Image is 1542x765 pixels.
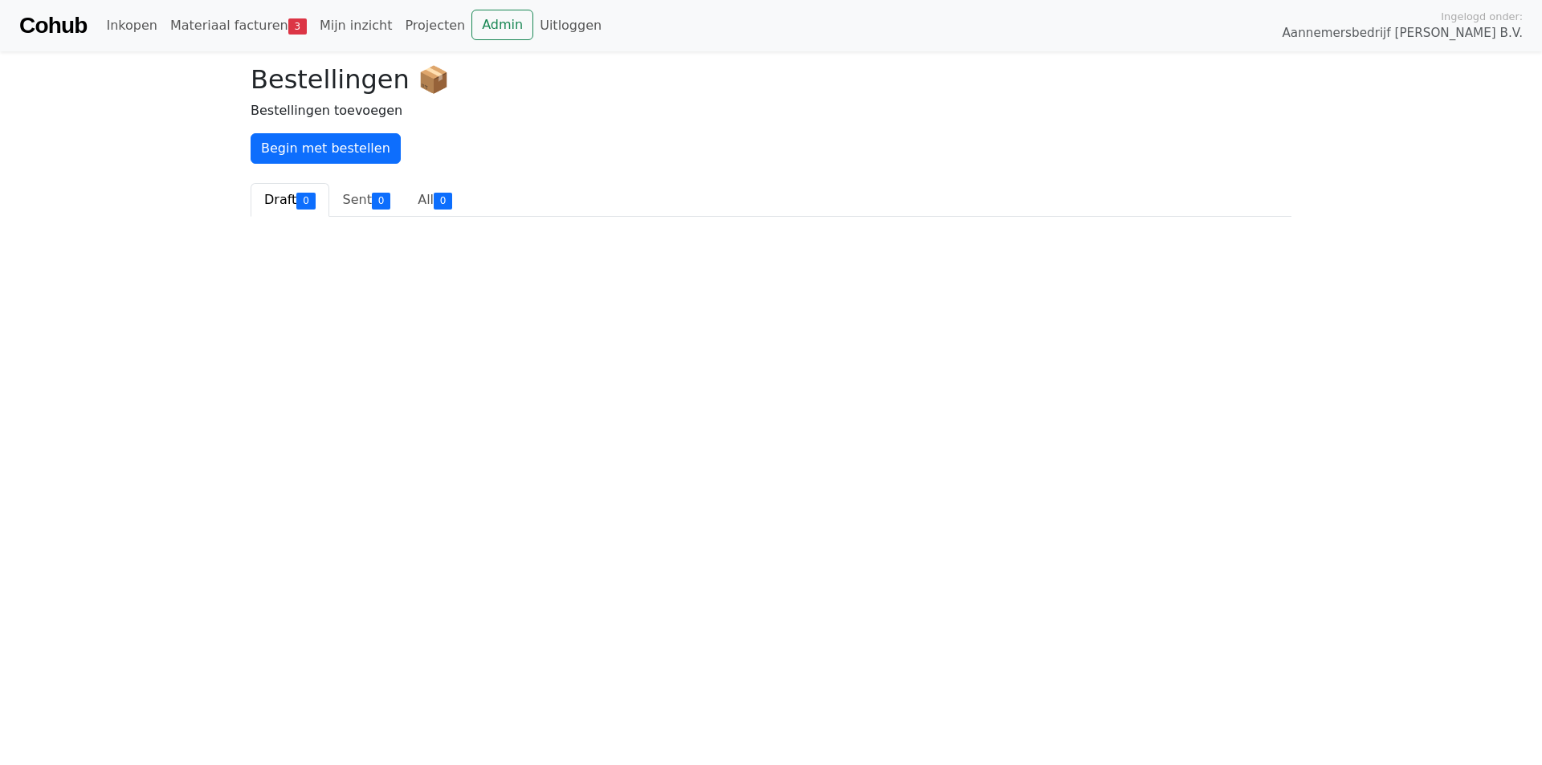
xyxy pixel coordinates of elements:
a: Draft0 [251,183,329,217]
div: 0 [434,193,452,209]
a: Materiaal facturen3 [164,10,313,42]
span: Aannemersbedrijf [PERSON_NAME] B.V. [1282,24,1523,43]
p: Bestellingen toevoegen [251,101,1291,120]
a: Mijn inzicht [313,10,399,42]
span: Ingelogd onder: [1441,9,1523,24]
h2: Bestellingen 📦 [251,64,1291,95]
div: 0 [372,193,390,209]
a: Inkopen [100,10,163,42]
a: Cohub [19,6,87,45]
a: Admin [471,10,533,40]
a: All0 [404,183,466,217]
a: Uitloggen [533,10,608,42]
div: 0 [296,193,315,209]
span: 3 [288,18,307,35]
a: Sent0 [329,183,405,217]
a: Begin met bestellen [251,133,401,164]
a: Projecten [398,10,471,42]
